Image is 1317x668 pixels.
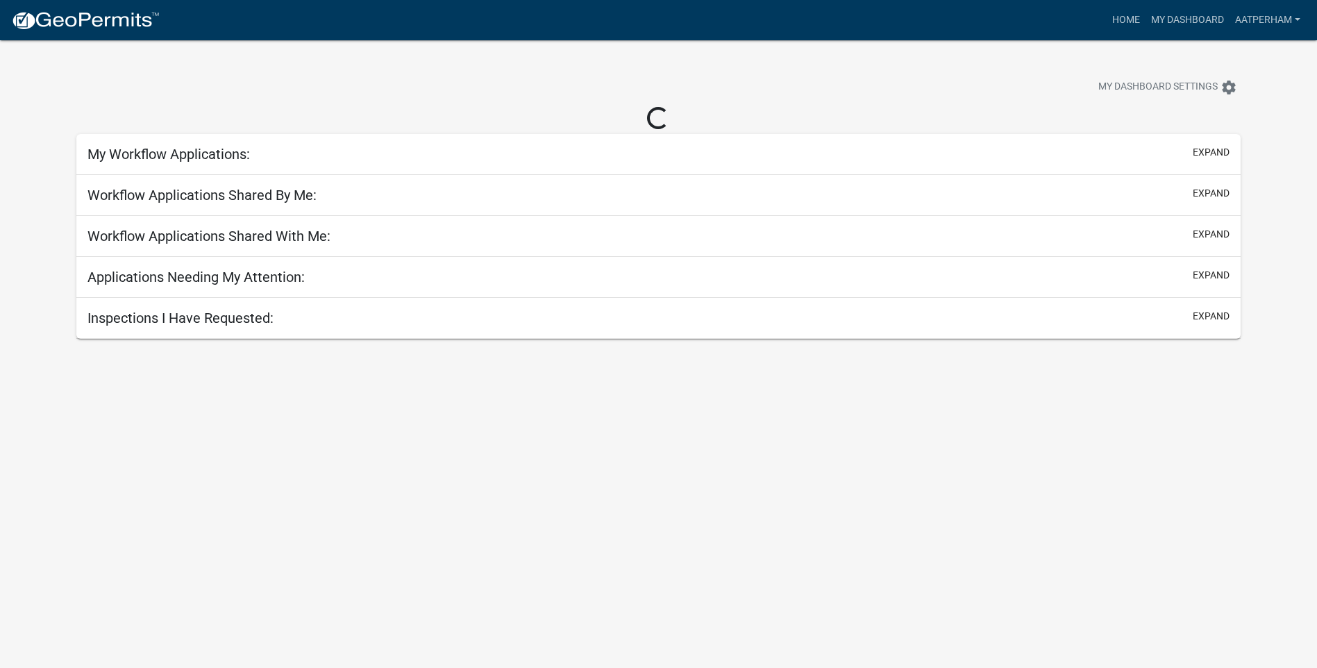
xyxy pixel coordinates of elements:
h5: Inspections I Have Requested: [87,310,274,326]
button: expand [1193,145,1230,160]
h5: Workflow Applications Shared With Me: [87,228,330,244]
a: Home [1107,7,1146,33]
i: settings [1220,79,1237,96]
h5: Applications Needing My Attention: [87,269,305,285]
a: AATPerham [1230,7,1306,33]
h5: Workflow Applications Shared By Me: [87,187,317,203]
button: expand [1193,227,1230,242]
span: My Dashboard Settings [1098,79,1218,96]
button: expand [1193,309,1230,324]
button: My Dashboard Settingssettings [1087,74,1248,101]
h5: My Workflow Applications: [87,146,250,162]
button: expand [1193,186,1230,201]
a: My Dashboard [1146,7,1230,33]
button: expand [1193,268,1230,283]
